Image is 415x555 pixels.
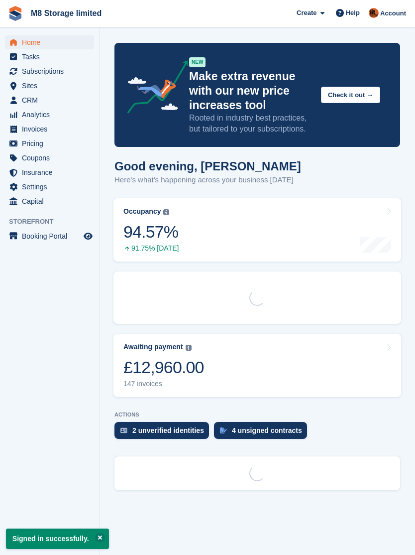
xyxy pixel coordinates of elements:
[22,180,82,194] span: Settings
[5,35,94,49] a: menu
[22,229,82,243] span: Booking Portal
[186,345,192,351] img: icon-info-grey-7440780725fd019a000dd9b08b2336e03edf1995a4989e88bcd33f0948082b44.svg
[22,50,82,64] span: Tasks
[123,207,161,216] div: Occupancy
[8,6,23,21] img: stora-icon-8386f47178a22dfd0bd8f6a31ec36ba5ce8667c1dd55bd0f319d3a0aa187defe.svg
[189,57,206,67] div: NEW
[5,64,94,78] a: menu
[123,343,183,351] div: Awaiting payment
[346,8,360,18] span: Help
[22,137,82,150] span: Pricing
[119,60,189,117] img: price-adjustments-announcement-icon-8257ccfd72463d97f412b2fc003d46551f7dbcb40ab6d574587a9cd5c0d94...
[5,79,94,93] a: menu
[214,422,312,444] a: 4 unsigned contracts
[123,222,179,242] div: 94.57%
[123,244,179,253] div: 91.75% [DATE]
[22,64,82,78] span: Subscriptions
[22,35,82,49] span: Home
[5,108,94,122] a: menu
[297,8,316,18] span: Create
[114,422,214,444] a: 2 unverified identities
[114,159,301,173] h1: Good evening, [PERSON_NAME]
[22,165,82,179] span: Insurance
[123,357,204,378] div: £12,960.00
[120,427,127,433] img: verify_identity-adf6edd0f0f0b5bbfe63781bf79b02c33cf7c696d77639b501bdc392416b5a36.svg
[82,230,94,242] a: Preview store
[6,529,109,549] p: Signed in successfully.
[114,174,301,186] p: Here's what's happening across your business [DATE]
[5,165,94,179] a: menu
[22,93,82,107] span: CRM
[113,334,401,397] a: Awaiting payment £12,960.00 147 invoices
[321,87,380,103] button: Check it out →
[9,217,99,227] span: Storefront
[220,427,227,433] img: contract_signature_icon-13c848040528278c33f63329250d36e43548de30e8caae1d1a13099fd9432cc5.svg
[189,113,313,135] p: Rooted in industry best practices, but tailored to your subscriptions.
[22,151,82,165] span: Coupons
[22,108,82,122] span: Analytics
[232,426,302,434] div: 4 unsigned contracts
[132,426,204,434] div: 2 unverified identities
[163,209,169,215] img: icon-info-grey-7440780725fd019a000dd9b08b2336e03edf1995a4989e88bcd33f0948082b44.svg
[5,180,94,194] a: menu
[22,79,82,93] span: Sites
[5,194,94,208] a: menu
[5,151,94,165] a: menu
[22,122,82,136] span: Invoices
[123,380,204,388] div: 147 invoices
[5,122,94,136] a: menu
[5,93,94,107] a: menu
[5,137,94,150] a: menu
[22,194,82,208] span: Capital
[5,50,94,64] a: menu
[114,412,400,418] p: ACTIONS
[27,5,105,21] a: M8 Storage limited
[380,8,406,18] span: Account
[369,8,379,18] img: Andy McLafferty
[113,198,401,262] a: Occupancy 94.57% 91.75% [DATE]
[5,229,94,243] a: menu
[189,69,313,113] p: Make extra revenue with our new price increases tool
